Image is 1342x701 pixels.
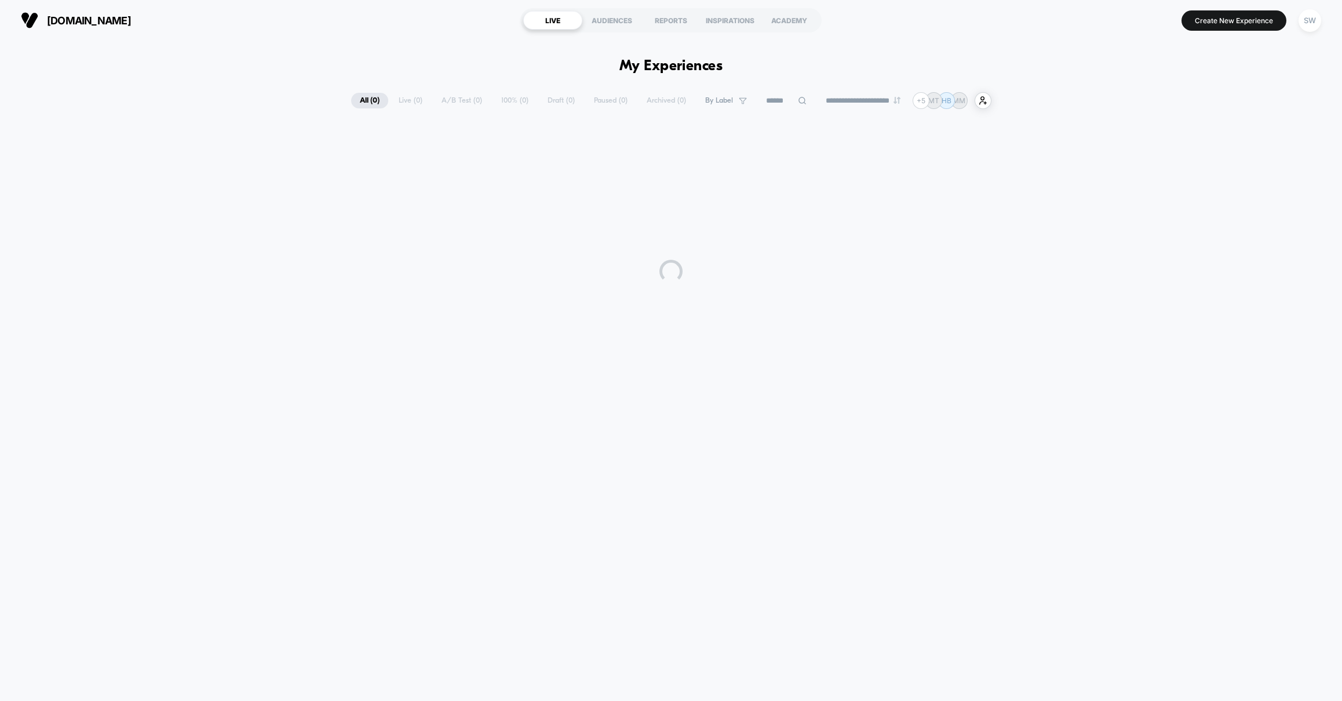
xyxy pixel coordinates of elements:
p: MT [928,96,939,105]
div: SW [1299,9,1321,32]
div: INSPIRATIONS [701,11,760,30]
button: [DOMAIN_NAME] [17,11,134,30]
span: [DOMAIN_NAME] [47,14,131,27]
img: Visually logo [21,12,38,29]
span: All ( 0 ) [351,93,388,108]
span: By Label [705,96,733,105]
h1: My Experiences [619,58,723,75]
button: Create New Experience [1181,10,1286,31]
div: + 5 [913,92,929,109]
div: REPORTS [641,11,701,30]
div: ACADEMY [760,11,819,30]
div: AUDIENCES [582,11,641,30]
img: end [894,97,900,104]
p: HB [942,96,951,105]
p: MM [953,96,965,105]
div: LIVE [523,11,582,30]
button: SW [1295,9,1325,32]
